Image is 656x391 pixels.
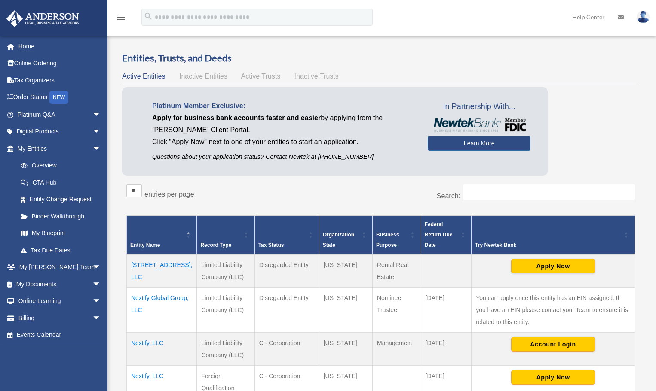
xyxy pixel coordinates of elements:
[511,337,595,352] button: Account Login
[241,73,281,80] span: Active Trusts
[12,191,110,208] a: Entity Change Request
[4,10,82,27] img: Anderson Advisors Platinum Portal
[49,91,68,104] div: NEW
[127,254,197,288] td: [STREET_ADDRESS], LLC
[179,73,227,80] span: Inactive Entities
[92,106,110,124] span: arrow_drop_down
[373,216,421,255] th: Business Purpose: Activate to sort
[92,309,110,327] span: arrow_drop_down
[6,123,114,140] a: Digital Productsarrow_drop_down
[127,288,197,333] td: Nextify Global Group, LLC
[428,136,530,151] a: Learn More
[6,89,114,106] a: Order StatusNEW
[152,100,415,112] p: Platinum Member Exclusive:
[511,259,595,273] button: Apply Now
[254,333,319,366] td: C - Corporation
[92,293,110,310] span: arrow_drop_down
[319,333,372,366] td: [US_STATE]
[421,333,471,366] td: [DATE]
[511,370,595,385] button: Apply Now
[428,100,530,114] span: In Partnership With...
[92,276,110,293] span: arrow_drop_down
[637,11,650,23] img: User Pic
[12,208,110,225] a: Binder Walkthrough
[197,288,254,333] td: Limited Liability Company (LLC)
[294,73,339,80] span: Inactive Trusts
[323,232,354,248] span: Organization State
[12,174,110,191] a: CTA Hub
[421,288,471,333] td: [DATE]
[152,136,415,148] p: Click "Apply Now" next to one of your entities to start an application.
[437,192,460,200] label: Search:
[254,288,319,333] td: Disregarded Entity
[475,240,622,250] div: Try Newtek Bank
[319,288,372,333] td: [US_STATE]
[130,242,160,248] span: Entity Name
[116,15,126,22] a: menu
[92,123,110,141] span: arrow_drop_down
[373,288,421,333] td: Nominee Trustee
[6,293,114,310] a: Online Learningarrow_drop_down
[200,242,231,248] span: Record Type
[12,225,110,242] a: My Blueprint
[152,152,415,162] p: Questions about your application status? Contact Newtek at [PHONE_NUMBER]
[421,216,471,255] th: Federal Return Due Date: Activate to sort
[144,191,194,198] label: entries per page
[432,118,526,132] img: NewtekBankLogoSM.png
[122,73,165,80] span: Active Entities
[258,242,284,248] span: Tax Status
[92,259,110,276] span: arrow_drop_down
[92,140,110,158] span: arrow_drop_down
[144,12,153,21] i: search
[425,221,453,248] span: Federal Return Due Date
[197,254,254,288] td: Limited Liability Company (LLC)
[6,327,114,344] a: Events Calendar
[152,114,321,121] span: Apply for business bank accounts faster and easier
[6,106,114,123] a: Platinum Q&Aarrow_drop_down
[197,333,254,366] td: Limited Liability Company (LLC)
[12,157,105,174] a: Overview
[511,340,595,347] a: Account Login
[116,12,126,22] i: menu
[319,254,372,288] td: [US_STATE]
[472,216,635,255] th: Try Newtek Bank : Activate to sort
[373,254,421,288] td: Rental Real Estate
[6,259,114,276] a: My [PERSON_NAME] Teamarrow_drop_down
[254,254,319,288] td: Disregarded Entity
[127,333,197,366] td: Nextify, LLC
[197,216,254,255] th: Record Type: Activate to sort
[6,72,114,89] a: Tax Organizers
[319,216,372,255] th: Organization State: Activate to sort
[6,38,114,55] a: Home
[152,112,415,136] p: by applying from the [PERSON_NAME] Client Portal.
[254,216,319,255] th: Tax Status: Activate to sort
[373,333,421,366] td: Management
[122,52,639,65] h3: Entities, Trusts, and Deeds
[127,216,197,255] th: Entity Name: Activate to invert sorting
[376,232,399,248] span: Business Purpose
[6,309,114,327] a: Billingarrow_drop_down
[6,140,110,157] a: My Entitiesarrow_drop_down
[12,242,110,259] a: Tax Due Dates
[472,288,635,333] td: You can apply once this entity has an EIN assigned. If you have an EIN please contact your Team t...
[6,276,114,293] a: My Documentsarrow_drop_down
[6,55,114,72] a: Online Ordering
